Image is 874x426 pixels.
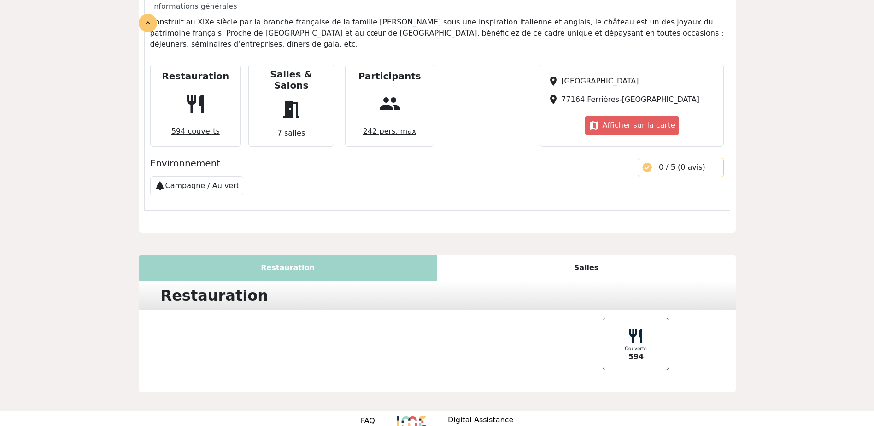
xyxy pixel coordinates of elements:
span: 7 salles [274,124,309,142]
span: 0 / 5 (0 avis) [659,163,705,172]
span: 77164 Ferrières-[GEOGRAPHIC_DATA] [561,95,699,104]
div: expand_less [139,14,157,32]
span: 594 couverts [168,122,223,141]
h5: Environnement [150,158,627,169]
p: Construit au XIXe siècle par la branche française de la famille [PERSON_NAME] sous une inspiratio... [150,17,724,50]
span: place [548,76,559,87]
h5: Salles & Salons [252,69,330,91]
span: [GEOGRAPHIC_DATA] [561,77,639,85]
span: people [375,89,405,118]
div: Salles [437,255,736,281]
span: 242 pers. max [359,122,420,141]
span: verified [642,162,653,173]
span: map [589,120,600,131]
span: place [548,94,559,105]
span: restaurant [181,89,210,118]
h5: Restauration [162,71,229,82]
div: Restauration [155,284,274,307]
span: 594 [628,351,644,362]
div: Campagne / Au vert [150,176,244,195]
div: Restauration [139,255,437,281]
span: Afficher sur la carte [603,121,675,130]
span: meeting_room [276,95,306,124]
h5: Participants [358,71,421,82]
span: park [154,180,165,191]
